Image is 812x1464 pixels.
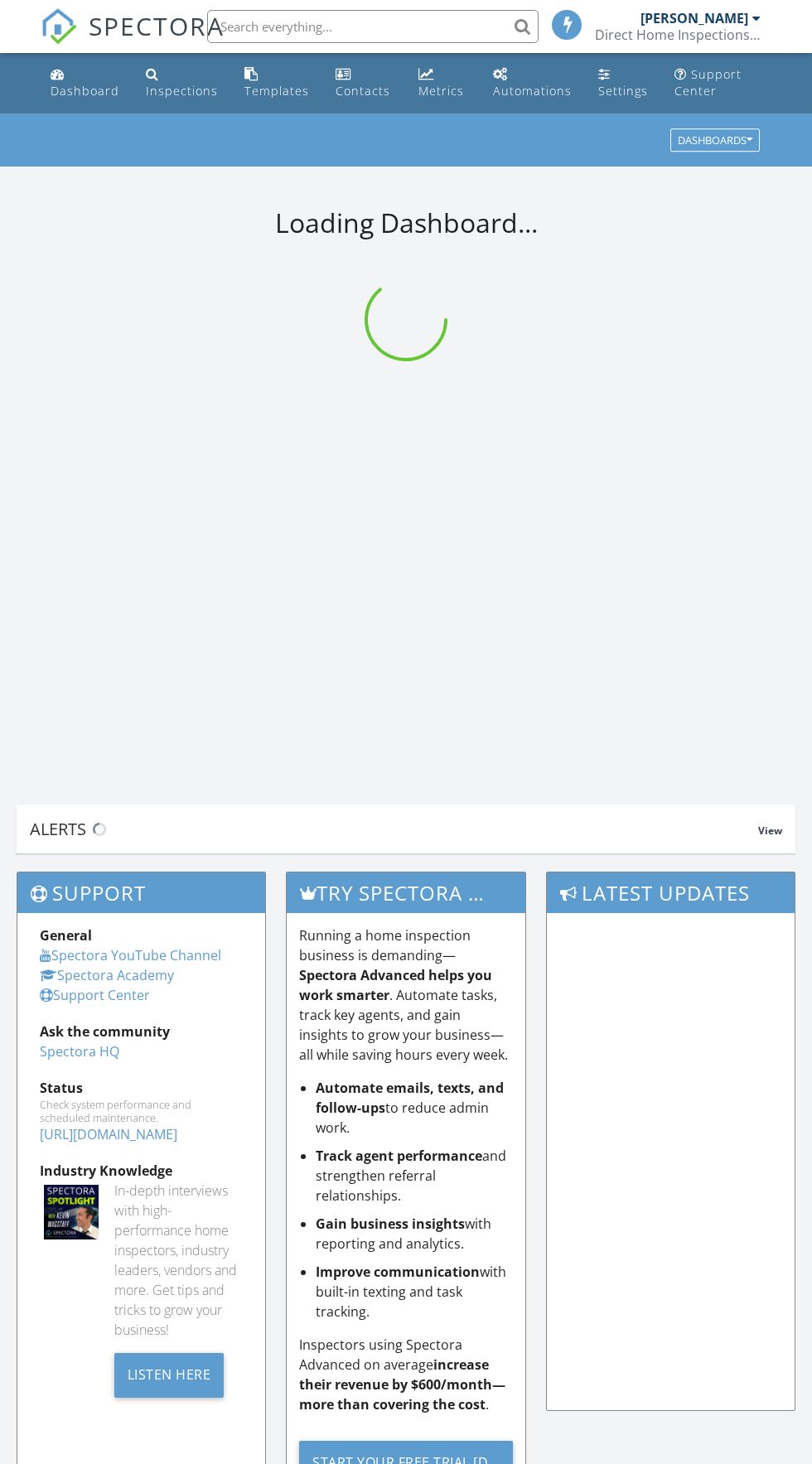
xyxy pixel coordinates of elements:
div: Alerts [30,818,758,840]
button: Dashboards [670,129,760,152]
a: Settings [592,60,655,107]
img: Spectoraspolightmain [44,1185,99,1239]
span: View [758,824,782,838]
strong: Improve communication [316,1263,480,1281]
strong: General [40,926,92,945]
div: Support Center [674,66,742,99]
a: [URL][DOMAIN_NAME] [40,1125,177,1143]
h3: Support [17,872,265,913]
div: Inspections [146,83,218,99]
li: with built-in texting and task tracking. [316,1262,512,1321]
a: Automations (Basic) [486,60,578,107]
strong: Spectora Advanced helps you work smarter [299,966,492,1004]
img: The Best Home Inspection Software - Spectora [41,8,77,45]
div: Dashboard [51,83,119,99]
a: Support Center [668,60,768,107]
a: SPECTORA [41,22,225,57]
div: Metrics [418,83,464,99]
a: Inspections [139,60,225,107]
div: Dashboards [678,135,752,147]
div: Settings [598,83,648,99]
a: Contacts [329,60,399,107]
a: Support Center [40,986,150,1004]
h3: Latest Updates [547,872,795,913]
input: Search everything... [207,10,539,43]
div: Direct Home Inspections LLC [595,27,761,43]
a: Dashboard [44,60,126,107]
li: with reporting and analytics. [316,1214,512,1254]
li: to reduce admin work. [316,1078,512,1138]
p: Inspectors using Spectora Advanced on average . [299,1335,512,1414]
div: Listen Here [114,1353,225,1398]
div: Status [40,1078,243,1098]
h3: Try spectora advanced [DATE] [287,872,524,913]
a: Spectora Academy [40,966,174,984]
div: Check system performance and scheduled maintenance. [40,1098,243,1124]
li: and strengthen referral relationships. [316,1146,512,1206]
div: Automations [493,83,572,99]
strong: increase their revenue by $600/month—more than covering the cost [299,1355,505,1413]
div: [PERSON_NAME] [640,10,748,27]
a: Templates [238,60,316,107]
div: Templates [244,83,309,99]
strong: Track agent performance [316,1147,482,1165]
div: Ask the community [40,1022,243,1041]
a: Spectora HQ [40,1042,119,1061]
a: Listen Here [114,1365,225,1383]
div: Contacts [336,83,390,99]
strong: Automate emails, texts, and follow-ups [316,1079,504,1117]
div: Industry Knowledge [40,1161,243,1181]
a: Spectora YouTube Channel [40,946,221,964]
a: Metrics [412,60,474,107]
p: Running a home inspection business is demanding— . Automate tasks, track key agents, and gain ins... [299,925,512,1065]
strong: Gain business insights [316,1215,465,1233]
div: In-depth interviews with high-performance home inspectors, industry leaders, vendors and more. Ge... [114,1181,244,1340]
span: SPECTORA [89,8,225,43]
